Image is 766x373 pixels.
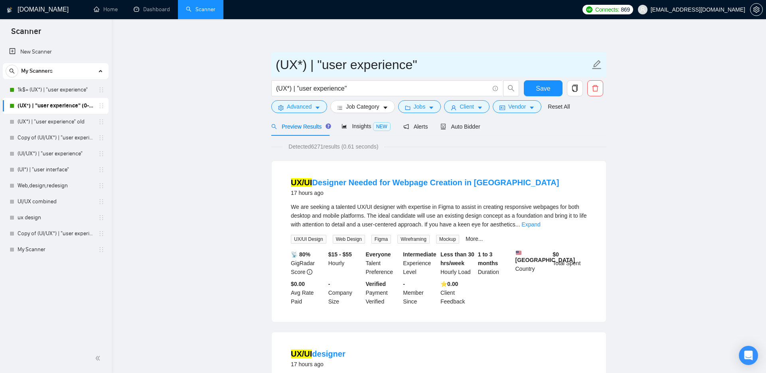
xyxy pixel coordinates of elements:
div: Hourly [327,250,364,276]
span: holder [98,246,105,253]
span: Wireframing [397,235,430,244]
a: (UX*) | "user experience" (0-1100$) [18,98,93,114]
span: info-circle [307,269,312,275]
span: idcard [499,105,505,111]
span: robot [440,124,446,129]
a: UX/UIdesigner [291,349,345,358]
a: dashboardDashboard [134,6,170,13]
span: edit [592,60,602,70]
a: Copy of (UI/UX*) | "user experience" [18,130,93,146]
div: Talent Preference [364,250,402,276]
span: holder [98,198,105,205]
a: Expand [521,221,540,228]
span: bars [337,105,343,111]
div: Duration [476,250,514,276]
span: user [640,7,646,12]
span: holder [98,103,105,109]
span: holder [98,167,105,173]
div: 17 hours ago [291,188,559,198]
img: logo [7,4,12,16]
span: We are seeking a talented UX/UI designer with expertise in Figma to assist in creating responsive... [291,204,586,228]
a: UI/UX combined [18,194,93,210]
button: Save [524,80,563,96]
b: Less than 30 hrs/week [440,251,474,266]
b: Everyone [366,251,391,258]
span: NEW [373,122,391,131]
span: holder [98,183,105,189]
span: Insights [342,123,390,129]
b: $ 0 [553,251,559,258]
span: Figma [371,235,391,244]
a: New Scanner [9,44,102,60]
span: Advanced [287,102,312,111]
a: Reset All [548,102,570,111]
button: setting [750,3,763,16]
a: (UI/UX*) | "user experience" [18,146,93,162]
b: Intermediate [403,251,436,258]
li: New Scanner [3,44,109,60]
div: GigRadar Score [289,250,327,276]
span: Client [460,102,474,111]
div: Hourly Load [439,250,476,276]
span: Connects: [595,5,619,14]
div: Client Feedback [439,280,476,306]
span: holder [98,87,105,93]
span: caret-down [529,105,535,111]
span: search [6,68,18,74]
button: search [503,80,519,96]
mark: UX/UI [291,178,312,187]
a: 1k$+ (UX*) | "user experience" [18,82,93,98]
span: 869 [621,5,630,14]
span: Save [536,83,550,93]
span: Scanner [5,26,47,42]
span: caret-down [315,105,320,111]
span: user [451,105,456,111]
b: 📡 80% [291,251,310,258]
div: Member Since [401,280,439,306]
input: Scanner name... [276,55,590,75]
span: ... [515,221,520,228]
span: UX/UI Design [291,235,326,244]
b: Verified [366,281,386,287]
a: homeHome [94,6,118,13]
span: caret-down [477,105,483,111]
span: double-left [95,354,103,362]
button: delete [587,80,603,96]
a: My Scanner [18,242,93,258]
button: barsJob Categorycaret-down [330,100,395,113]
b: ⭐️ 0.00 [440,281,458,287]
span: Auto Bidder [440,123,480,130]
div: Avg Rate Paid [289,280,327,306]
div: Experience Level [401,250,439,276]
div: Tooltip anchor [325,123,332,130]
a: (UI*) | "user interface" [18,162,93,178]
span: search [271,124,277,129]
div: Open Intercom Messenger [739,346,758,365]
span: holder [98,230,105,237]
span: Detected 6271 results (0.61 seconds) [283,142,384,151]
a: More... [466,236,483,242]
a: (UX*) | "user experience" old [18,114,93,130]
a: Web,design,redesign [18,178,93,194]
span: holder [98,135,105,141]
b: $15 - $55 [328,251,352,258]
div: We are seeking a talented UX/UI designer with expertise in Figma to assist in creating responsive... [291,202,587,229]
span: holder [98,214,105,221]
span: copy [567,85,582,92]
button: settingAdvancedcaret-down [271,100,327,113]
div: Payment Verified [364,280,402,306]
li: My Scanners [3,63,109,258]
button: idcardVendorcaret-down [493,100,541,113]
span: caret-down [428,105,434,111]
button: userClientcaret-down [444,100,490,113]
a: setting [750,6,763,13]
span: Job Category [346,102,379,111]
button: copy [567,80,583,96]
div: 17 hours ago [291,359,345,369]
span: Alerts [403,123,428,130]
span: Web Design [333,235,365,244]
span: Mockup [436,235,459,244]
b: - [328,281,330,287]
div: Company Size [327,280,364,306]
a: Copy of (UI/UX*) | "user experience" [18,226,93,242]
